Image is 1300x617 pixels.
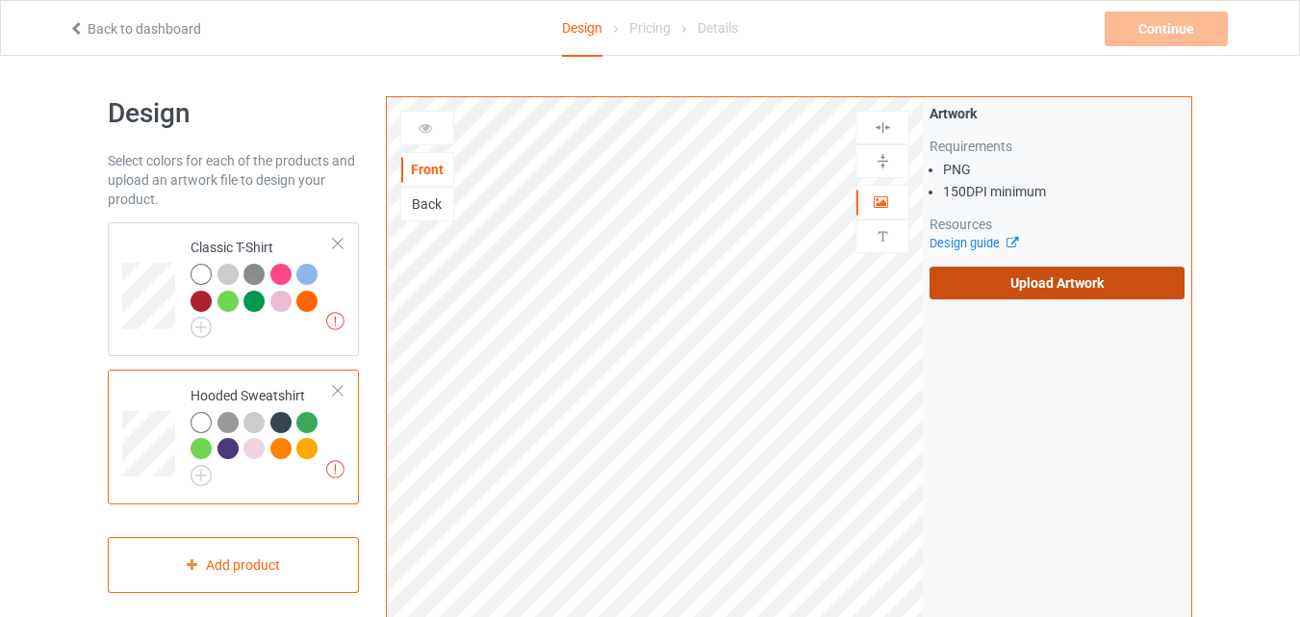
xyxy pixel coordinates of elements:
[108,537,359,594] div: Add product
[874,227,892,245] img: svg%3E%0A
[108,370,359,503] div: Hooded Sweatshirt
[874,118,892,137] img: svg%3E%0A
[191,238,334,331] div: Classic T-Shirt
[930,267,1185,299] label: Upload Artwork
[326,312,344,330] img: exclamation icon
[401,160,453,179] div: Front
[108,222,359,356] div: Classic T-Shirt
[943,182,1185,201] li: 150 DPI minimum
[191,465,212,486] img: svg+xml;base64,PD94bWwgdmVyc2lvbj0iMS4wIiBlbmNvZGluZz0iVVRGLTgiPz4KPHN2ZyB3aWR0aD0iMjJweCIgaGVpZ2...
[401,194,453,214] div: Back
[108,151,359,209] div: Select colors for each of the products and upload an artwork file to design your product.
[243,264,265,285] img: heather_texture.png
[326,460,344,478] img: exclamation icon
[108,96,359,131] h1: Design
[874,152,892,170] img: svg%3E%0A
[68,21,201,37] a: Back to dashboard
[191,386,334,479] div: Hooded Sweatshirt
[930,236,1017,250] a: Design guide
[930,215,1185,234] div: Resources
[562,1,602,57] div: Design
[191,317,212,338] img: svg+xml;base64,PD94bWwgdmVyc2lvbj0iMS4wIiBlbmNvZGluZz0iVVRGLTgiPz4KPHN2ZyB3aWR0aD0iMjJweCIgaGVpZ2...
[930,104,1185,123] div: Artwork
[930,137,1185,156] div: Requirements
[629,1,671,55] div: Pricing
[943,160,1185,179] li: PNG
[698,1,738,55] div: Details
